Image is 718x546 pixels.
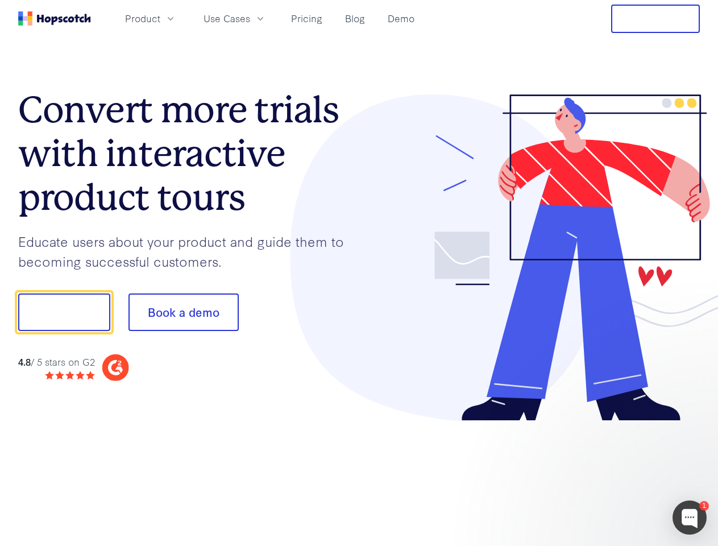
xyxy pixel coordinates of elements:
a: Demo [383,9,419,28]
span: Use Cases [204,11,250,26]
button: Show me! [18,293,110,331]
div: / 5 stars on G2 [18,355,95,369]
p: Educate users about your product and guide them to becoming successful customers. [18,231,359,271]
a: Blog [341,9,370,28]
button: Product [118,9,183,28]
a: Pricing [287,9,327,28]
button: Use Cases [197,9,273,28]
h1: Convert more trials with interactive product tours [18,88,359,219]
strong: 4.8 [18,355,31,368]
button: Free Trial [611,5,700,33]
button: Book a demo [128,293,239,331]
span: Product [125,11,160,26]
a: Home [18,11,91,26]
div: 1 [699,501,709,511]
